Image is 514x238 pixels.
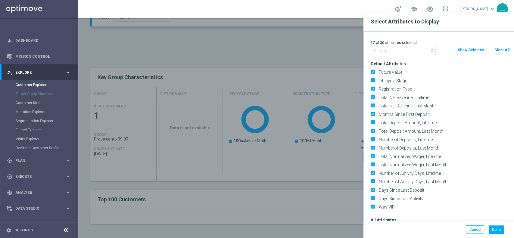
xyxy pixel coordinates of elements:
[7,70,71,75] button: person_search Explore keyboard_arrow_right
[65,206,71,211] i: keyboard_arrow_right
[377,120,509,125] label: Total Deposit Amount, Lifetime
[7,174,71,179] button: play_circle_outline Execute keyboard_arrow_right
[16,146,63,150] a: Realtime Customer Profile
[16,110,63,114] a: Migration Explorer
[65,174,71,179] i: keyboard_arrow_right
[494,47,510,53] button: Clear All
[377,179,509,184] label: Number of Activity Days, Last Month
[466,225,484,234] button: Cancel
[65,70,71,75] i: keyboard_arrow_right
[16,82,63,87] a: Customer Explorer
[377,154,509,159] label: Total Normalized Wager, Lifetime
[7,206,65,211] div: Data Studio
[410,6,417,12] span: school
[371,61,509,66] h3: Default Attributes
[15,216,63,232] a: Optibot
[7,54,71,59] button: Mission Control
[377,112,509,117] label: Months Since First Deposit
[15,175,65,178] span: Execute
[371,47,436,55] input: Search
[371,217,509,223] h3: All Attributes
[65,158,71,163] i: keyboard_arrow_right
[7,190,65,195] div: Analyze
[377,196,509,201] label: Days Since Last Activity
[377,103,509,109] label: Total Net Revenue, Last Month
[7,190,71,195] button: track_changes Analyze keyboard_arrow_right
[15,191,65,194] span: Analyze
[7,70,12,75] i: person_search
[16,137,63,141] a: Visits Explorer
[460,5,497,14] a: [PERSON_NAME]keyboard_arrow_down
[7,174,12,179] i: play_circle_outline
[16,128,63,132] a: Funnel Explorer
[6,227,11,233] i: settings
[497,3,508,15] div: EE
[377,78,509,83] label: Lifecycle Stage
[7,216,71,232] div: Optibot
[377,86,509,92] label: Registration Type
[16,107,78,116] div: Migration Explorer
[16,98,78,107] div: Customer Model
[7,158,12,163] i: gps_fixed
[7,174,65,179] div: Execute
[7,222,12,227] i: lightbulb
[16,100,63,105] a: Customer Model
[14,228,33,232] a: Settings
[377,187,509,193] label: Days Since Last Deposit
[489,6,496,12] span: keyboard_arrow_down
[7,206,71,211] button: Data Studio keyboard_arrow_right
[15,207,65,210] span: Data Studio
[377,128,509,134] label: Total Deposit Amount, Last Month
[15,48,71,64] a: Mission Control
[15,32,71,48] a: Dashboard
[371,18,507,25] h2: Select Attributes to Display
[16,80,78,89] div: Customer Explorer
[377,70,509,75] label: Future Value
[7,190,12,195] i: track_changes
[7,38,71,43] button: equalizer Dashboard
[15,71,65,74] span: Explore
[16,134,78,144] div: Visits Explorer
[7,48,71,64] div: Mission Control
[377,95,509,100] label: Total Net Revenue, Lifetime
[16,144,78,153] div: Realtime Customer Profile
[16,116,78,125] div: Segmentation Explorer
[7,38,12,43] i: equalizer
[371,40,509,45] p: 17 of 30 attributes selected
[16,89,78,98] div: Target Group Discovery
[7,32,71,48] div: Dashboard
[457,47,484,53] button: Show Selected
[7,158,71,163] button: gps_fixed Plan keyboard_arrow_right
[65,190,71,195] i: keyboard_arrow_right
[16,119,63,123] a: Segmentation Explorer
[7,70,65,75] div: Explore
[16,125,78,134] div: Funnel Explorer
[7,158,65,163] div: Plan
[377,171,509,176] label: Number of Activity Days, Lifetime
[377,137,509,142] label: Numberof Deposits, Lifetime
[377,162,509,168] label: Total Normalized Wager, Last Month
[15,159,65,162] span: Plan
[430,48,435,53] i: search
[377,145,509,151] label: Numberof Deposits, Last Month
[489,225,504,234] button: Done
[377,204,509,210] label: Was VIP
